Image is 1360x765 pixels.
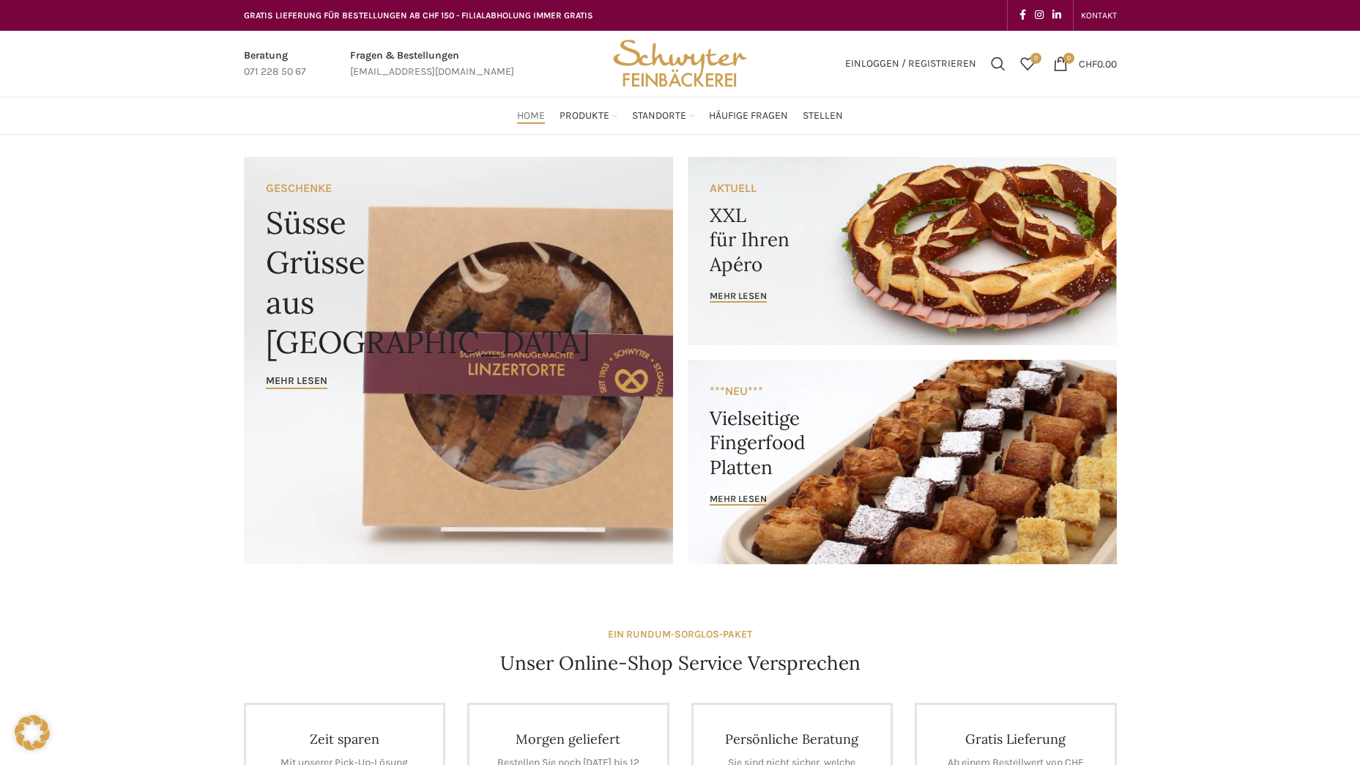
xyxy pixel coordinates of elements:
[491,731,645,747] h4: Morgen geliefert
[517,109,545,123] span: Home
[1015,5,1030,26] a: Facebook social link
[500,650,861,676] h4: Unser Online-Shop Service Versprechen
[560,101,617,130] a: Produkte
[1074,1,1124,30] div: Secondary navigation
[268,731,422,747] h4: Zeit sparen
[608,628,752,640] strong: EIN RUNDUM-SORGLOS-PAKET
[632,101,694,130] a: Standorte
[350,48,514,81] a: Infobox link
[1013,49,1042,78] div: Meine Wunschliste
[1079,57,1097,70] span: CHF
[1081,1,1117,30] a: KONTAKT
[709,109,788,123] span: Häufige Fragen
[560,109,609,123] span: Produkte
[608,56,751,69] a: Site logo
[1030,5,1048,26] a: Instagram social link
[244,10,593,21] span: GRATIS LIEFERUNG FÜR BESTELLUNGEN AB CHF 150 - FILIALABHOLUNG IMMER GRATIS
[716,731,869,747] h4: Persönliche Beratung
[632,109,686,123] span: Standorte
[1046,49,1124,78] a: 0 CHF0.00
[803,101,843,130] a: Stellen
[608,31,751,97] img: Bäckerei Schwyter
[1030,53,1041,64] span: 0
[709,101,788,130] a: Häufige Fragen
[244,48,306,81] a: Infobox link
[1013,49,1042,78] a: 0
[244,157,673,564] a: Banner link
[517,101,545,130] a: Home
[688,157,1117,345] a: Banner link
[939,731,1093,747] h4: Gratis Lieferung
[803,109,843,123] span: Stellen
[688,360,1117,564] a: Banner link
[1081,10,1117,21] span: KONTAKT
[237,101,1124,130] div: Main navigation
[845,59,976,69] span: Einloggen / Registrieren
[984,49,1013,78] a: Suchen
[1079,57,1117,70] bdi: 0.00
[838,49,984,78] a: Einloggen / Registrieren
[1063,53,1074,64] span: 0
[1048,5,1066,26] a: Linkedin social link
